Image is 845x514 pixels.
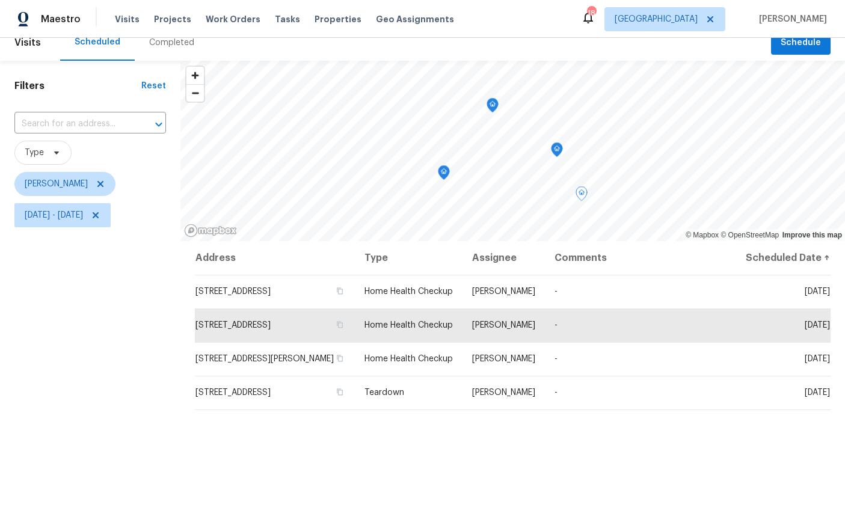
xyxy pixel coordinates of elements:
[555,355,558,363] span: -
[334,387,345,397] button: Copy Address
[334,319,345,330] button: Copy Address
[376,13,454,25] span: Geo Assignments
[472,388,535,397] span: [PERSON_NAME]
[781,35,821,50] span: Schedule
[14,80,141,92] h1: Filters
[14,115,132,133] input: Search for an address...
[150,116,167,133] button: Open
[334,286,345,296] button: Copy Address
[180,61,845,241] canvas: Map
[154,13,191,25] span: Projects
[195,355,334,363] span: [STREET_ADDRESS][PERSON_NAME]
[472,287,535,296] span: [PERSON_NAME]
[576,186,588,205] div: Map marker
[472,321,535,329] span: [PERSON_NAME]
[782,231,842,239] a: Improve this map
[14,29,41,56] span: Visits
[75,36,120,48] div: Scheduled
[364,355,453,363] span: Home Health Checkup
[141,80,166,92] div: Reset
[25,209,83,221] span: [DATE] - [DATE]
[587,7,595,19] div: 18
[149,37,194,49] div: Completed
[555,388,558,397] span: -
[555,287,558,296] span: -
[115,13,140,25] span: Visits
[805,388,830,397] span: [DATE]
[315,13,361,25] span: Properties
[25,178,88,190] span: [PERSON_NAME]
[206,13,260,25] span: Work Orders
[805,287,830,296] span: [DATE]
[686,231,719,239] a: Mapbox
[472,355,535,363] span: [PERSON_NAME]
[25,147,44,159] span: Type
[615,13,698,25] span: [GEOGRAPHIC_DATA]
[545,241,736,275] th: Comments
[555,321,558,329] span: -
[364,321,453,329] span: Home Health Checkup
[487,98,499,117] div: Map marker
[805,321,830,329] span: [DATE]
[462,241,545,275] th: Assignee
[195,388,271,397] span: [STREET_ADDRESS]
[186,67,204,84] button: Zoom in
[184,224,237,237] a: Mapbox homepage
[275,15,300,23] span: Tasks
[186,85,204,102] span: Zoom out
[551,142,563,161] div: Map marker
[736,241,831,275] th: Scheduled Date ↑
[195,241,355,275] th: Address
[355,241,462,275] th: Type
[186,84,204,102] button: Zoom out
[771,31,831,55] button: Schedule
[364,388,404,397] span: Teardown
[438,165,450,184] div: Map marker
[195,287,271,296] span: [STREET_ADDRESS]
[334,353,345,364] button: Copy Address
[364,287,453,296] span: Home Health Checkup
[754,13,827,25] span: [PERSON_NAME]
[721,231,779,239] a: OpenStreetMap
[195,321,271,329] span: [STREET_ADDRESS]
[805,355,830,363] span: [DATE]
[41,13,81,25] span: Maestro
